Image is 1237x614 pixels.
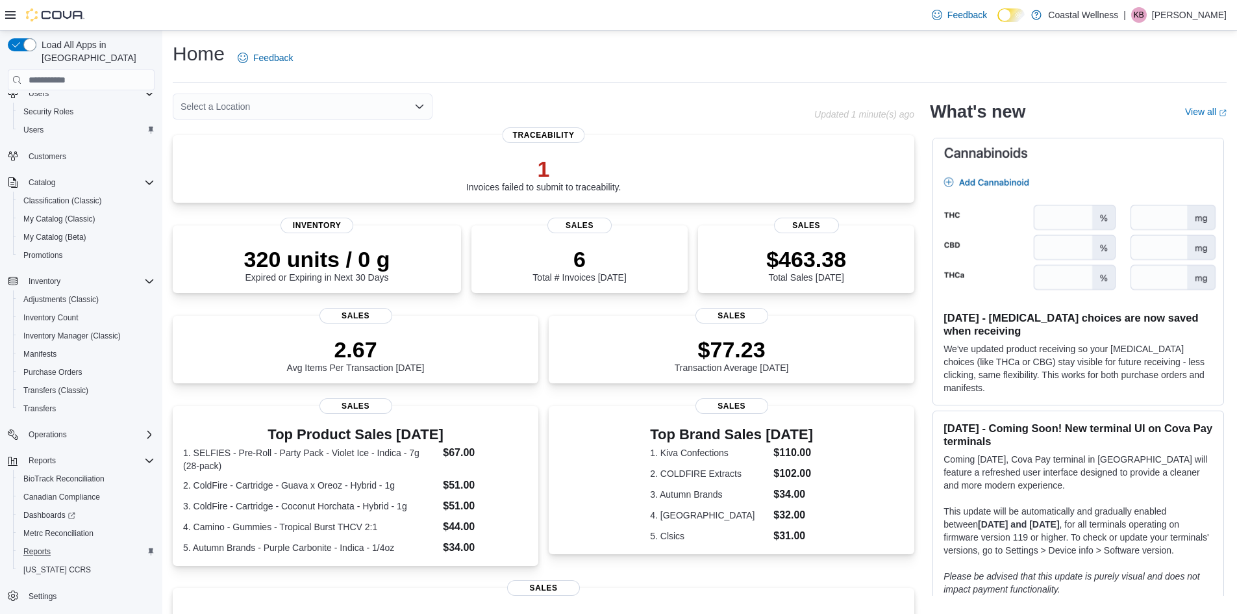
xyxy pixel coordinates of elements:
[943,311,1213,337] h3: [DATE] - [MEDICAL_DATA] choices are now saved when receiving
[13,543,160,561] button: Reports
[18,328,155,344] span: Inventory Manager (Classic)
[947,8,987,21] span: Feedback
[18,507,155,523] span: Dashboards
[507,580,580,596] span: Sales
[173,41,225,67] h1: Home
[18,292,104,307] a: Adjustments (Classic)
[18,544,155,559] span: Reports
[23,331,121,341] span: Inventory Manager (Classic)
[443,445,528,461] dd: $67.00
[29,177,55,188] span: Catalog
[3,452,160,470] button: Reports
[3,147,160,166] button: Customers
[29,429,67,440] span: Operations
[253,51,293,64] span: Feedback
[23,367,82,377] span: Purchase Orders
[773,507,813,523] dd: $32.00
[23,232,86,242] span: My Catalog (Beta)
[319,398,392,414] span: Sales
[927,2,992,28] a: Feedback
[23,588,155,604] span: Settings
[773,528,813,544] dd: $31.00
[766,246,846,272] p: $463.38
[13,381,160,400] button: Transfers (Classic)
[23,86,54,101] button: Users
[18,383,94,398] a: Transfers (Classic)
[13,345,160,363] button: Manifests
[18,365,88,380] a: Purchase Orders
[13,290,160,309] button: Adjustments (Classic)
[997,8,1025,22] input: Dark Mode
[18,211,101,227] a: My Catalog (Classic)
[319,308,392,324] span: Sales
[930,101,1025,122] h2: What's new
[13,470,160,488] button: BioTrack Reconciliation
[23,385,88,396] span: Transfers (Classic)
[18,471,110,487] a: BioTrack Reconciliation
[18,193,155,209] span: Classification (Classic)
[13,561,160,579] button: [US_STATE] CCRS
[18,401,155,416] span: Transfers
[18,104,155,120] span: Security Roles
[18,562,96,578] a: [US_STATE] CCRS
[23,313,79,323] span: Inventory Count
[13,524,160,543] button: Metrc Reconciliation
[287,337,425,373] div: Avg Items Per Transaction [DATE]
[650,530,768,543] dt: 5. Clsics
[1048,7,1118,23] p: Coastal Wellness
[18,471,155,487] span: BioTrack Reconciliation
[23,274,66,289] button: Inventory
[814,109,914,120] p: Updated 1 minute(s) ago
[287,337,425,363] p: 2.67
[23,492,100,502] span: Canadian Compliance
[695,398,768,414] span: Sales
[18,229,155,245] span: My Catalog (Beta)
[23,149,71,164] a: Customers
[183,479,438,492] dt: 2. ColdFire - Cartridge - Guava x Oreoz - Hybrid - 1g
[547,218,612,233] span: Sales
[29,591,56,602] span: Settings
[943,571,1200,595] em: Please be advised that this update is purely visual and does not impact payment functionality.
[23,294,99,305] span: Adjustments (Classic)
[18,365,155,380] span: Purchase Orders
[675,337,789,363] p: $77.23
[18,346,62,362] a: Manifests
[532,246,626,283] div: Total # Invoices [DATE]
[13,363,160,381] button: Purchase Orders
[773,487,813,502] dd: $34.00
[943,453,1213,492] p: Coming [DATE], Cova Pay terminal in [GEOGRAPHIC_DATA] will feature a refreshed user interface des...
[23,107,73,117] span: Security Roles
[23,196,102,206] span: Classification (Classic)
[774,218,839,233] span: Sales
[23,528,94,539] span: Metrc Reconciliation
[23,510,75,520] span: Dashboards
[18,328,126,344] a: Inventory Manager (Classic)
[997,22,998,23] span: Dark Mode
[23,453,155,468] span: Reports
[3,173,160,192] button: Catalog
[23,86,155,101] span: Users
[3,587,160,606] button: Settings
[532,246,626,272] p: 6
[18,526,155,541] span: Metrc Reconciliation
[695,308,768,324] span: Sales
[773,466,813,481] dd: $102.00
[23,175,155,190] span: Catalog
[183,541,438,554] dt: 5. Autumn Brands - Purple Carbonite - Indica - 1/4oz
[18,211,155,227] span: My Catalog (Classic)
[978,519,1059,530] strong: [DATE] and [DATE]
[13,400,160,418] button: Transfers
[1134,7,1144,23] span: KB
[29,88,49,99] span: Users
[18,489,155,505] span: Canadian Compliance
[1185,107,1227,117] a: View allExternal link
[18,104,79,120] a: Security Roles
[443,498,528,514] dd: $51.00
[18,346,155,362] span: Manifests
[13,246,160,264] button: Promotions
[18,310,155,326] span: Inventory Count
[23,274,155,289] span: Inventory
[1152,7,1227,23] p: [PERSON_NAME]
[13,327,160,345] button: Inventory Manager (Classic)
[18,526,99,541] a: Metrc Reconciliation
